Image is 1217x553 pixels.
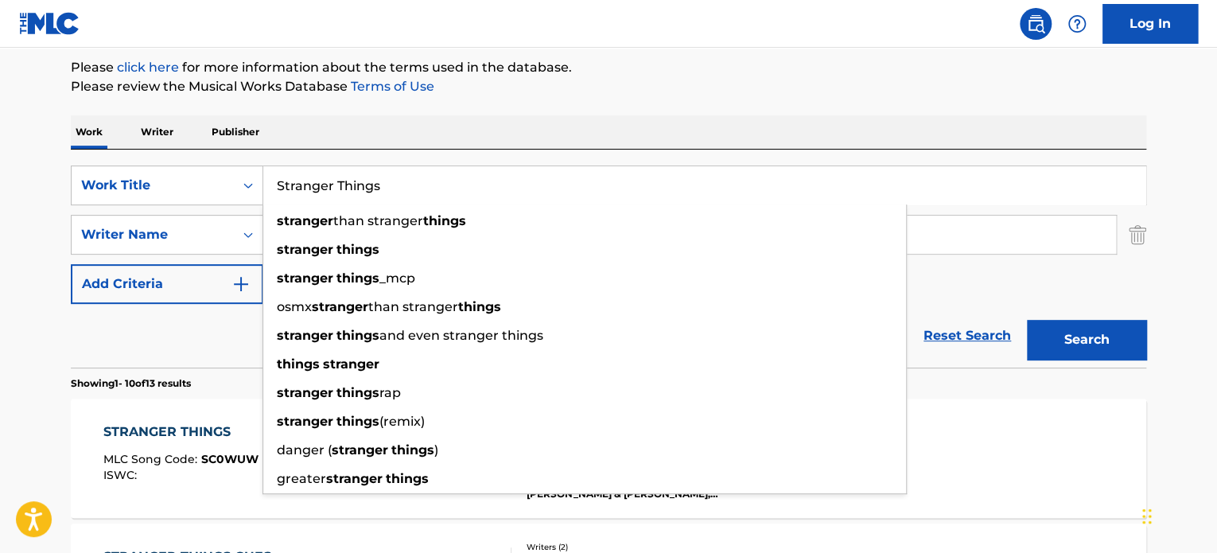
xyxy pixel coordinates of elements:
[277,471,326,486] span: greater
[379,414,425,429] span: (remix)
[71,399,1146,518] a: STRANGER THINGSMLC Song Code:SC0WUWISWC:Writers (3)[PERSON_NAME] [PERSON_NAME], [PERSON_NAME], [P...
[332,442,388,458] strong: stranger
[19,12,80,35] img: MLC Logo
[333,213,423,228] span: than stranger
[277,271,333,286] strong: stranger
[1020,8,1052,40] a: Public Search
[916,318,1019,353] a: Reset Search
[117,60,179,75] a: click here
[323,356,379,372] strong: stranger
[326,471,383,486] strong: stranger
[103,452,201,466] span: MLC Song Code :
[386,471,429,486] strong: things
[527,541,767,553] div: Writers ( 2 )
[336,242,379,257] strong: things
[231,275,251,294] img: 9d2ae6d4665cec9f34b9.svg
[1026,14,1045,33] img: search
[1142,493,1152,540] div: Drag
[103,468,141,482] span: ISWC :
[277,328,333,343] strong: stranger
[458,299,501,314] strong: things
[336,328,379,343] strong: things
[368,299,458,314] span: than stranger
[71,264,263,304] button: Add Criteria
[391,442,434,458] strong: things
[379,328,543,343] span: and even stranger things
[277,356,320,372] strong: things
[434,442,438,458] span: )
[71,115,107,149] p: Work
[348,79,434,94] a: Terms of Use
[103,423,259,442] div: STRANGER THINGS
[1061,8,1093,40] div: Help
[81,225,224,244] div: Writer Name
[71,58,1146,77] p: Please for more information about the terms used in the database.
[1027,320,1146,360] button: Search
[207,115,264,149] p: Publisher
[1067,14,1087,33] img: help
[336,385,379,400] strong: things
[277,442,332,458] span: danger (
[312,299,368,314] strong: stranger
[277,242,333,257] strong: stranger
[71,77,1146,96] p: Please review the Musical Works Database
[201,452,259,466] span: SC0WUW
[336,414,379,429] strong: things
[423,213,466,228] strong: things
[277,213,333,228] strong: stranger
[71,376,191,391] p: Showing 1 - 10 of 13 results
[379,385,401,400] span: rap
[1102,4,1198,44] a: Log In
[71,166,1146,368] form: Search Form
[336,271,379,286] strong: things
[379,271,415,286] span: _mcp
[277,385,333,400] strong: stranger
[136,115,178,149] p: Writer
[277,299,312,314] span: osmx
[81,176,224,195] div: Work Title
[1129,215,1146,255] img: Delete Criterion
[277,414,333,429] strong: stranger
[1137,477,1217,553] iframe: Chat Widget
